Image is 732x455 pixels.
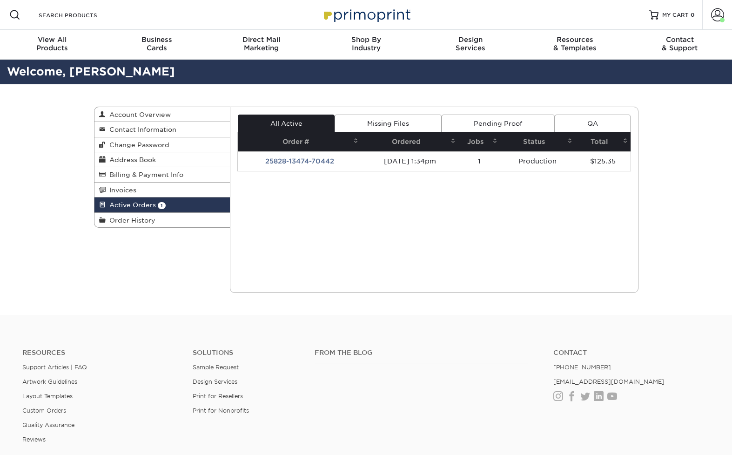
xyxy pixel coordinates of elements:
th: Order # [238,132,361,151]
span: Account Overview [106,111,171,118]
a: Invoices [94,183,230,197]
th: Total [575,132,631,151]
a: QA [555,115,630,132]
span: 0 [691,12,695,18]
a: Shop ByIndustry [314,30,418,60]
a: Billing & Payment Info [94,167,230,182]
span: Business [105,35,209,44]
a: Missing Files [335,115,441,132]
td: $125.35 [575,151,631,171]
a: Print for Resellers [193,393,243,400]
div: Industry [314,35,418,52]
div: Services [418,35,523,52]
a: DesignServices [418,30,523,60]
img: Primoprint [320,5,413,25]
div: & Templates [523,35,628,52]
a: Contact& Support [627,30,732,60]
td: [DATE] 1:34pm [361,151,458,171]
th: Status [500,132,575,151]
span: Resources [523,35,628,44]
a: Contact Information [94,122,230,137]
a: Reviews [22,436,46,443]
h4: Solutions [193,349,301,357]
div: & Support [627,35,732,52]
h4: From the Blog [315,349,528,357]
span: Order History [106,217,155,224]
span: Shop By [314,35,418,44]
a: [PHONE_NUMBER] [553,364,611,371]
a: Order History [94,213,230,227]
span: Address Book [106,156,156,163]
span: Active Orders [106,201,156,209]
a: [EMAIL_ADDRESS][DOMAIN_NAME] [553,378,665,385]
a: Change Password [94,137,230,152]
span: Contact Information [106,126,176,133]
a: Artwork Guidelines [22,378,77,385]
a: Account Overview [94,107,230,122]
a: All Active [238,115,335,132]
span: Contact [627,35,732,44]
a: Contact [553,349,710,357]
a: Print for Nonprofits [193,407,249,414]
td: 25828-13474-70442 [238,151,361,171]
a: Custom Orders [22,407,66,414]
td: Production [500,151,575,171]
h4: Resources [22,349,179,357]
a: Support Articles | FAQ [22,364,87,371]
th: Jobs [458,132,500,151]
a: Sample Request [193,364,239,371]
a: Resources& Templates [523,30,628,60]
a: Address Book [94,152,230,167]
a: Layout Templates [22,393,73,400]
a: BusinessCards [105,30,209,60]
input: SEARCH PRODUCTS..... [38,9,128,20]
span: Invoices [106,186,136,194]
span: Billing & Payment Info [106,171,183,178]
span: MY CART [662,11,689,19]
a: Quality Assurance [22,421,74,428]
div: Marketing [209,35,314,52]
td: 1 [458,151,500,171]
a: Design Services [193,378,237,385]
a: Active Orders 1 [94,197,230,212]
span: Design [418,35,523,44]
span: Direct Mail [209,35,314,44]
div: Cards [105,35,209,52]
th: Ordered [361,132,458,151]
a: Direct MailMarketing [209,30,314,60]
span: Change Password [106,141,169,149]
span: 1 [158,202,166,209]
a: Pending Proof [442,115,555,132]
